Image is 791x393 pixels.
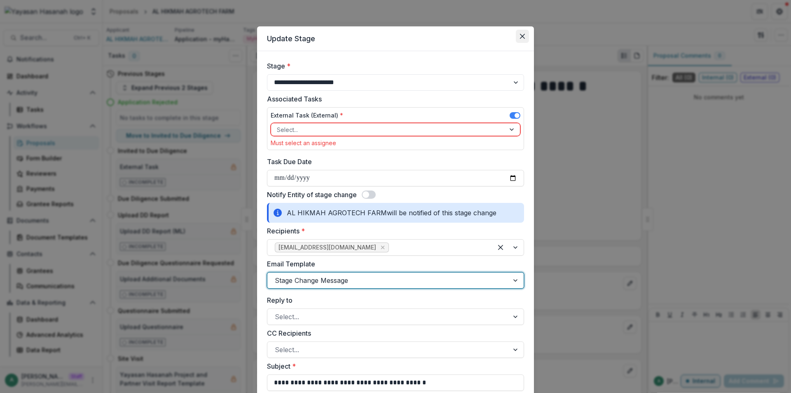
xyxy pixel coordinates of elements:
[257,26,534,51] header: Update Stage
[267,61,519,71] label: Stage
[267,295,519,305] label: Reply to
[271,139,520,146] div: Must select an assignee
[267,203,524,223] div: AL HIKMAH AGROTECH FARM will be notified of this stage change
[494,241,507,254] div: Clear selected options
[267,94,519,104] label: Associated Tasks
[267,361,519,371] label: Subject
[271,111,343,120] label: External Task (External)
[516,30,529,43] button: Close
[267,259,519,269] label: Email Template
[267,190,357,200] label: Notify Entity of stage change
[379,243,387,252] div: Remove amanikhwan817@gmail.com
[267,226,519,236] label: Recipients
[267,157,519,167] label: Task Due Date
[278,244,376,251] span: [EMAIL_ADDRESS][DOMAIN_NAME]
[267,328,519,338] label: CC Recipients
